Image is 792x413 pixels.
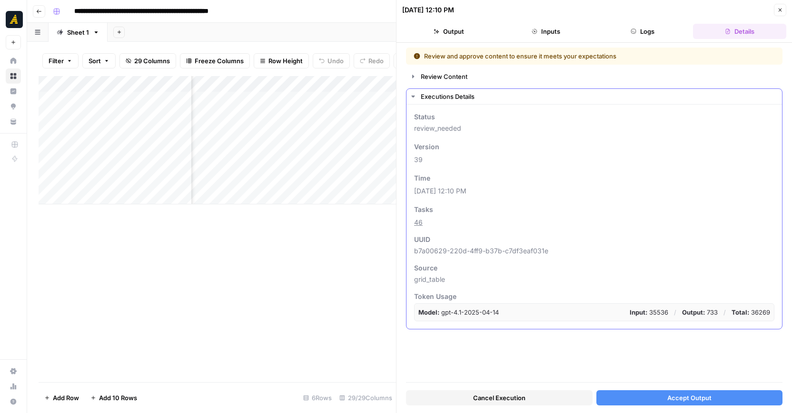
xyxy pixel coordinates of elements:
img: Marketers in Demand Logo [6,11,23,28]
span: Redo [368,56,384,66]
div: Review Content [421,72,776,81]
span: Token Usage [414,292,774,301]
span: Add Row [53,393,79,403]
span: Accept Output [667,393,712,403]
strong: Model: [418,308,439,316]
span: b7a00629-220d-4ff9-b37b-c7df3eaf031e [414,246,774,256]
span: [DATE] 12:10 PM [414,186,774,196]
button: Workspace: Marketers in Demand [6,8,21,31]
button: Details [693,24,786,39]
a: Insights [6,84,21,99]
a: Settings [6,364,21,379]
span: Sort [89,56,101,66]
button: Redo [354,53,390,68]
button: Executions Details [406,89,782,104]
span: 39 [414,155,774,164]
a: Usage [6,379,21,394]
a: Opportunities [6,99,21,114]
span: review_needed [414,124,774,133]
button: Cancel Execution [406,390,593,405]
button: Undo [313,53,350,68]
a: 46 [414,218,423,226]
span: Source [414,263,437,273]
p: 36269 [732,307,770,317]
button: 29 Columns [119,53,176,68]
span: grid_table [414,275,774,284]
button: Review Content [406,69,782,84]
div: Executions Details [406,105,782,329]
button: Add 10 Rows [85,390,143,405]
span: Freeze Columns [195,56,244,66]
div: Executions Details [421,92,776,101]
a: Your Data [6,114,21,129]
span: Cancel Execution [473,393,525,403]
span: Status [414,112,435,122]
div: 6 Rows [299,390,336,405]
div: Review and approve content to ensure it meets your expectations [414,51,696,61]
div: 29/29 Columns [336,390,396,405]
button: Sort [82,53,116,68]
span: Version [414,142,439,152]
button: Freeze Columns [180,53,250,68]
p: 35536 [630,307,668,317]
p: 733 [682,307,718,317]
button: Inputs [499,24,593,39]
span: Filter [49,56,64,66]
a: Home [6,53,21,68]
button: Accept Output [596,390,783,405]
a: Sheet 1 [49,23,108,42]
span: Time [414,173,430,183]
button: Logs [596,24,690,39]
button: Filter [42,53,79,68]
span: Undo [327,56,344,66]
span: Row Height [268,56,303,66]
span: Tasks [414,205,433,214]
button: Output [402,24,495,39]
p: gpt-4.1-2025-04-14 [418,307,499,317]
span: Add 10 Rows [99,393,137,403]
div: Sheet 1 [67,28,89,37]
button: Row Height [254,53,309,68]
p: / [723,307,726,317]
span: 29 Columns [134,56,170,66]
strong: Output: [682,308,705,316]
button: Help + Support [6,394,21,409]
div: [DATE] 12:10 PM [402,5,454,15]
a: Browse [6,68,21,84]
strong: Input: [630,308,647,316]
span: UUID [414,235,430,244]
button: Add Row [39,390,85,405]
strong: Total: [732,308,749,316]
p: / [674,307,676,317]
